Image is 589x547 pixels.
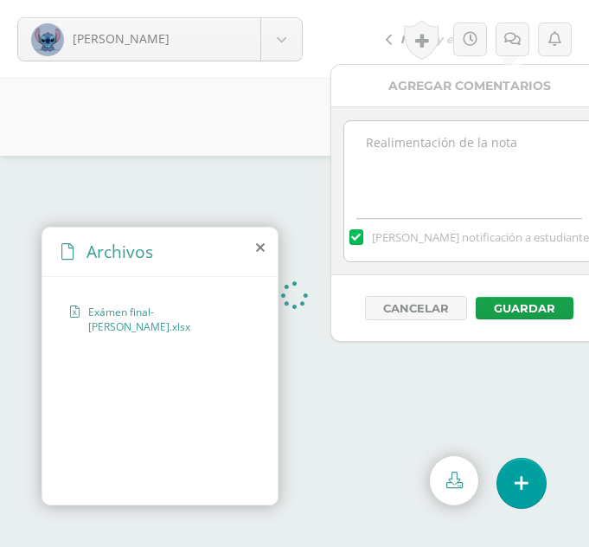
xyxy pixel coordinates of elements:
span: [PERSON_NAME] notificación a estudiante [372,229,589,245]
span: [PERSON_NAME] [73,30,170,47]
i: close [256,241,265,254]
button: Guardar [476,297,573,319]
a: No hay estudiante anterior [372,18,585,60]
img: 29ac5ffdf83251a2de755eb7c64e2452.png [31,23,64,56]
button: Cancelar [365,296,467,320]
span: Exámen final- [PERSON_NAME].xlsx [88,305,241,334]
span: Archivos [86,240,153,263]
a: [PERSON_NAME] [18,18,302,61]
